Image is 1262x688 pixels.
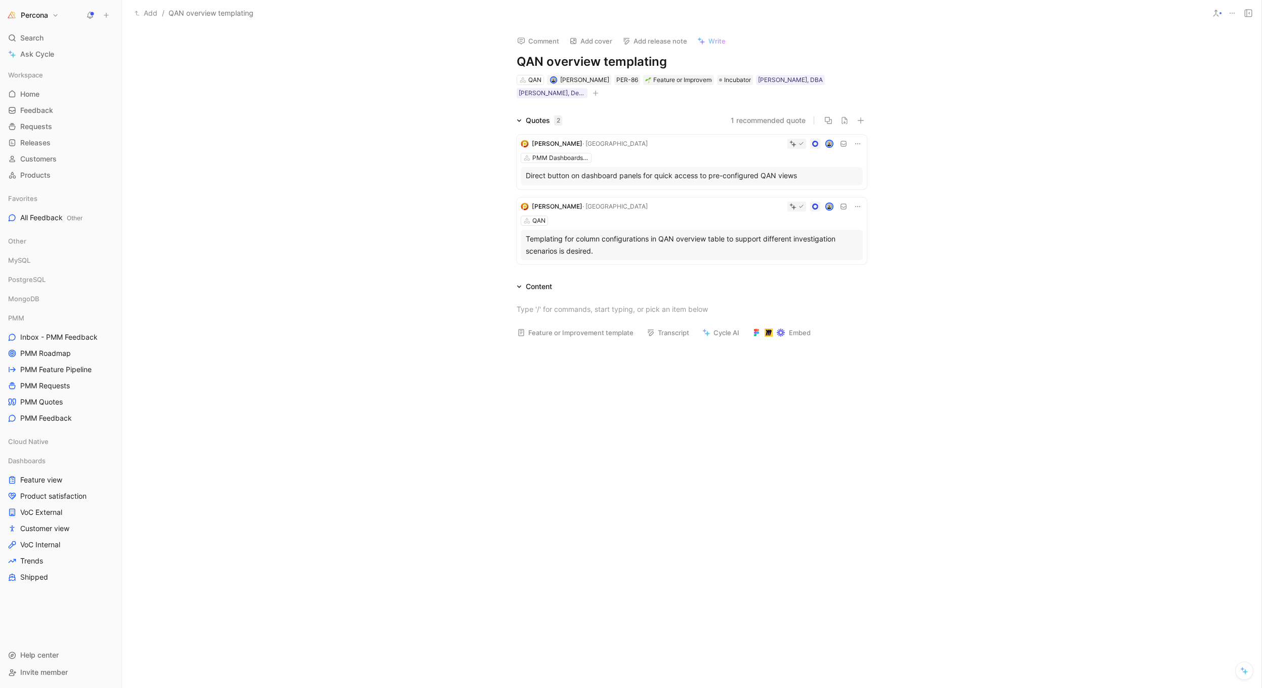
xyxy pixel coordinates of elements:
button: Add release note [618,34,692,48]
div: Templating for column configurations in QAN overview table to support different investigation sce... [526,233,858,257]
a: Inbox - PMM Feedback [4,330,117,345]
a: All FeedbackOther [4,210,117,225]
div: Dashboards [4,453,117,468]
a: Products [4,168,117,183]
span: Cloud Native [8,436,49,447]
span: Search [20,32,44,44]
a: VoC Internal [4,537,117,552]
div: [PERSON_NAME], DBA [758,75,823,85]
img: Percona [7,10,17,20]
div: Other [4,233,117,249]
span: Write [708,36,726,46]
button: View actions [103,348,113,358]
div: QAN [528,75,541,85]
button: View actions [103,507,113,517]
span: VoC Internal [20,540,60,550]
button: View actions [103,556,113,566]
button: View actions [103,381,113,391]
span: PMM Feature Pipeline [20,365,92,375]
span: Invite member [20,668,68,676]
button: View actions [103,397,113,407]
a: Feedback [4,103,117,118]
div: Help center [4,647,117,663]
button: 1 recommended quote [731,114,806,127]
a: PMM Quotes [4,394,117,410]
span: Trends [20,556,43,566]
a: PMM Roadmap [4,346,117,361]
button: Feature or Improvement template [513,326,638,340]
button: View actions [103,491,113,501]
div: Search [4,30,117,46]
span: VoC External [20,507,62,517]
span: All Feedback [20,213,82,223]
span: · [GEOGRAPHIC_DATA] [582,203,648,210]
a: PMM Requests [4,378,117,393]
div: Cloud Native [4,434,117,452]
button: View actions [103,413,113,423]
div: 🌱Feature or Improvement [643,75,714,85]
span: PMM Roadmap [20,348,71,358]
span: Product satisfaction [20,491,87,501]
div: PMM Dashboards & Alerting [532,153,589,163]
div: PMM [4,310,117,326]
div: MySQL [4,253,117,268]
span: Shipped [20,572,48,582]
span: [PERSON_NAME] [532,203,582,210]
div: PER-86 [616,75,638,85]
a: Home [4,87,117,102]
button: Add cover [565,34,617,48]
button: View actions [103,540,113,550]
span: Releases [20,138,51,148]
button: Comment [513,34,564,48]
div: Feature or Improvement [645,75,712,85]
div: DashboardsFeature viewProduct satisfactionVoC ExternalCustomer viewVoC InternalTrendsShipped [4,453,117,585]
span: [PERSON_NAME] [560,76,609,84]
div: MongoDB [4,291,117,309]
span: [PERSON_NAME] [532,140,582,147]
div: Favorites [4,191,117,206]
span: Other [8,236,26,246]
span: Help center [20,651,59,659]
a: Customer view [4,521,117,536]
span: Other [67,214,82,222]
div: Quotes2 [513,114,566,127]
button: Add [132,7,160,19]
a: PMM Feature Pipeline [4,362,117,377]
div: QAN [532,216,545,226]
a: Trends [4,553,117,569]
button: Embed [748,326,815,340]
div: [PERSON_NAME], Developer [519,88,585,98]
span: PostgreSQL [8,274,46,285]
span: Feedback [20,105,53,115]
button: View actions [103,523,113,534]
div: MySQL [4,253,117,271]
span: Products [20,170,51,180]
button: Transcript [642,326,694,340]
a: Releases [4,135,117,150]
div: Workspace [4,67,117,83]
a: Requests [4,119,117,134]
span: Dashboards [8,456,46,466]
h1: QAN overview templating [517,54,867,70]
div: PMMInbox - PMM FeedbackPMM RoadmapPMM Feature PipelinePMM RequestsPMM QuotesPMM Feedback [4,310,117,426]
img: avatar [826,204,833,210]
span: Workspace [8,70,43,80]
a: Ask Cycle [4,47,117,62]
span: Requests [20,122,52,132]
span: MySQL [8,255,30,265]
img: avatar [826,141,833,147]
a: Product satisfaction [4,489,117,504]
span: QAN overview templating [169,7,254,19]
button: View actions [103,475,113,485]
a: Feature view [4,472,117,488]
div: Invite member [4,665,117,680]
button: View actions [103,572,113,582]
button: Cycle AI [698,326,744,340]
a: Shipped [4,570,117,585]
span: Customers [20,154,57,164]
span: MongoDB [8,294,39,304]
span: PMM [8,313,24,323]
span: Incubator [724,75,751,85]
a: VoC External [4,505,117,520]
img: 🌱 [645,77,651,83]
